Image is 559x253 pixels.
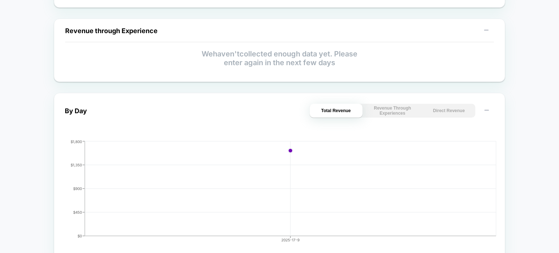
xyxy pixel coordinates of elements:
[281,238,300,242] tspan: 2025-17-9
[366,104,419,118] button: Revenue Through Experiences
[71,163,82,167] tspan: $1,350
[310,104,362,118] button: Total Revenue
[73,186,82,191] tspan: $900
[78,234,82,238] tspan: $0
[423,104,475,118] button: Direct Revenue
[65,50,494,67] p: We haven't collected enough data yet. Please enter again in the next few days
[65,107,87,115] div: By Day
[73,210,82,214] tspan: $450
[65,27,158,35] span: Revenue through Experience
[71,139,82,144] tspan: $1,800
